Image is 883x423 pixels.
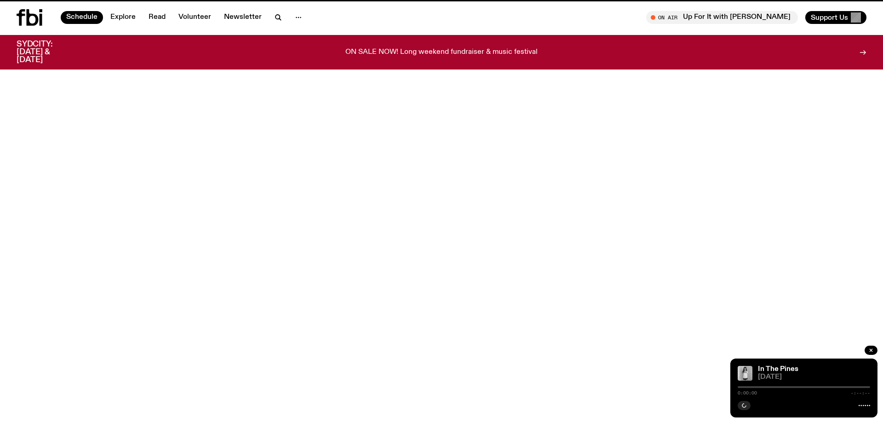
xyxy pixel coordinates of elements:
button: On AirUp For It with [PERSON_NAME] [646,11,798,24]
a: Newsletter [218,11,267,24]
a: Read [143,11,171,24]
a: Schedule [61,11,103,24]
span: Support Us [811,13,848,22]
a: Volunteer [173,11,217,24]
span: -:--:-- [851,391,870,395]
span: [DATE] [758,374,870,381]
span: 0:00:00 [738,391,757,395]
a: In The Pines [758,365,798,373]
p: ON SALE NOW! Long weekend fundraiser & music festival [345,48,538,57]
a: Explore [105,11,141,24]
button: Support Us [805,11,866,24]
h3: SYDCITY: [DATE] & [DATE] [17,41,75,64]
